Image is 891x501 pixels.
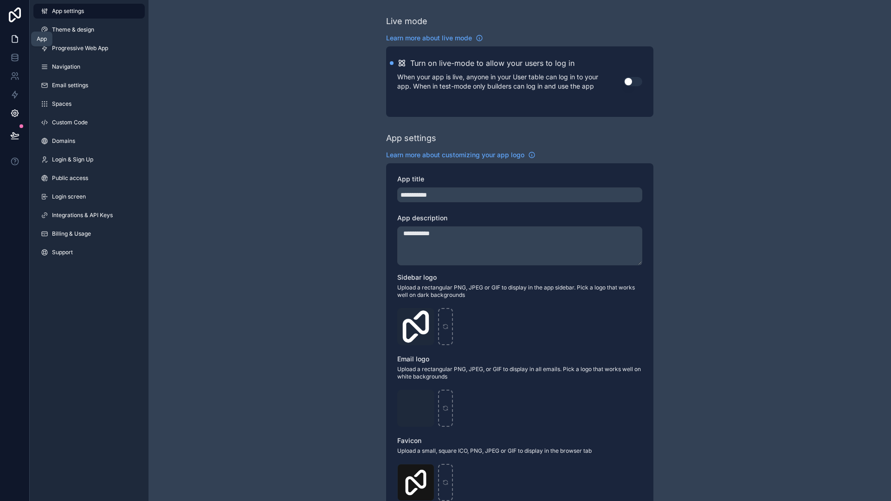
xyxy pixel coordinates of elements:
[397,437,421,444] span: Favicon
[33,41,145,56] a: Progressive Web App
[33,96,145,111] a: Spaces
[397,175,424,183] span: App title
[33,171,145,186] a: Public access
[397,214,447,222] span: App description
[33,78,145,93] a: Email settings
[52,26,94,33] span: Theme & design
[52,45,108,52] span: Progressive Web App
[52,230,91,238] span: Billing & Usage
[386,132,436,145] div: App settings
[52,174,88,182] span: Public access
[33,4,145,19] a: App settings
[397,273,437,281] span: Sidebar logo
[37,35,47,43] div: App
[33,115,145,130] a: Custom Code
[410,58,575,69] h2: Turn on live-mode to allow your users to log in
[397,72,624,91] p: When your app is live, anyone in your User table can log in to your app. When in test-mode only b...
[386,15,427,28] div: Live mode
[52,7,84,15] span: App settings
[52,119,88,126] span: Custom Code
[52,249,73,256] span: Support
[33,22,145,37] a: Theme & design
[33,134,145,148] a: Domains
[397,355,429,363] span: Email logo
[52,63,80,71] span: Navigation
[52,82,88,89] span: Email settings
[52,156,93,163] span: Login & Sign Up
[33,189,145,204] a: Login screen
[386,150,524,160] span: Learn more about customizing your app logo
[397,366,642,380] span: Upload a rectangular PNG, JPEG, or GIF to display in all emails. Pick a logo that works well on w...
[52,100,71,108] span: Spaces
[397,447,642,455] span: Upload a small, square ICO, PNG, JPEG or GIF to display in the browser tab
[33,208,145,223] a: Integrations & API Keys
[386,33,483,43] a: Learn more about live mode
[52,137,75,145] span: Domains
[52,212,113,219] span: Integrations & API Keys
[33,152,145,167] a: Login & Sign Up
[386,33,472,43] span: Learn more about live mode
[33,59,145,74] a: Navigation
[33,245,145,260] a: Support
[52,193,86,200] span: Login screen
[33,226,145,241] a: Billing & Usage
[386,150,536,160] a: Learn more about customizing your app logo
[397,284,642,299] span: Upload a rectangular PNG, JPEG or GIF to display in the app sidebar. Pick a logo that works well ...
